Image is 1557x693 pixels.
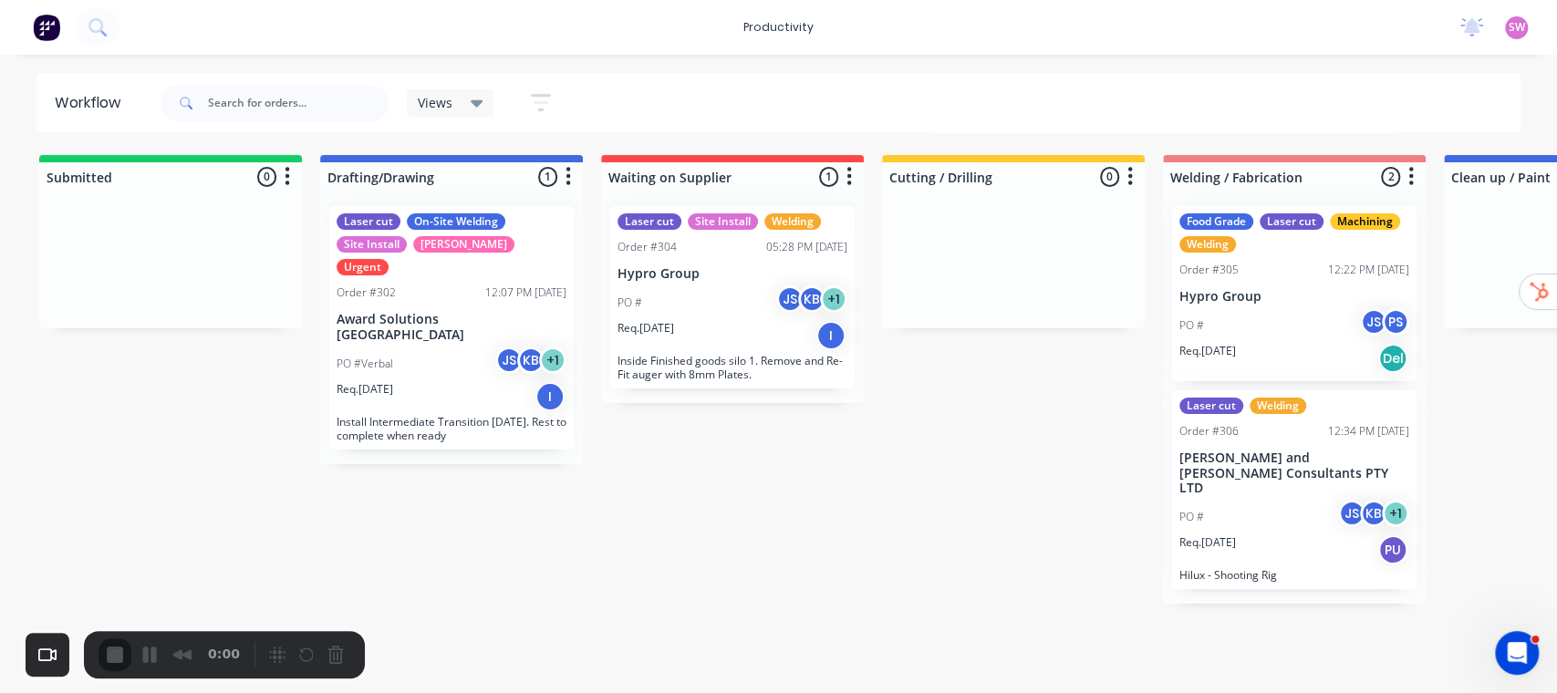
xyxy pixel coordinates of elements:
div: Food Grade [1179,213,1253,230]
div: JS [1360,308,1387,336]
div: Laser cutOn-Site WeldingSite Install[PERSON_NAME]UrgentOrder #30212:07 PM [DATE]Award Solutions [... [329,206,574,450]
p: [PERSON_NAME] and [PERSON_NAME] Consultants PTY LTD [1179,450,1409,496]
div: Workflow [55,92,130,114]
span: Views [418,93,452,112]
p: Award Solutions [GEOGRAPHIC_DATA] [337,312,566,343]
div: I [816,321,846,350]
div: Laser cutWeldingOrder #30612:34 PM [DATE][PERSON_NAME] and [PERSON_NAME] Consultants PTY LTDPO #J... [1172,390,1417,589]
div: + 1 [1382,500,1409,527]
div: I [535,382,565,411]
div: Order #305 [1179,262,1239,278]
div: Laser cut [618,213,681,230]
div: JS [1338,500,1365,527]
div: Laser cut [1179,398,1243,414]
p: PO # [1179,317,1204,334]
div: On-Site Welding [407,213,505,230]
span: SW [1509,19,1525,36]
p: Hypro Group [618,266,847,282]
div: 12:34 PM [DATE] [1328,423,1409,440]
div: Del [1378,344,1407,373]
div: 05:28 PM [DATE] [766,239,847,255]
div: Machining [1330,213,1400,230]
div: + 1 [539,346,566,374]
p: Req. [DATE] [337,381,393,398]
div: Laser cutSite InstallWeldingOrder #30405:28 PM [DATE]Hypro GroupPO #JSKB+1Req.[DATE]IInside Finis... [610,206,855,388]
div: KB [517,346,545,374]
p: Req. [DATE] [1179,343,1236,359]
div: PU [1378,535,1407,564]
p: Install Intermediate Transition [DATE]. Rest to complete when ready [337,415,566,442]
div: Order #304 [618,239,677,255]
div: JS [776,285,804,313]
div: Laser cut [1260,213,1323,230]
div: PS [1382,308,1409,336]
div: 12:07 PM [DATE] [485,284,566,301]
img: Factory [33,14,60,41]
div: Site Install [688,213,758,230]
p: Inside Finished goods silo 1. Remove and Re-Fit auger with 8mm Plates. [618,354,847,381]
p: Req. [DATE] [1179,534,1236,551]
div: Welding [764,213,821,230]
div: Welding [1250,398,1306,414]
div: JS [495,346,523,374]
p: Req. [DATE] [618,320,674,336]
div: Laser cut [337,213,400,230]
p: PO # [1179,509,1204,525]
input: Search for orders... [208,85,389,121]
div: KB [798,285,825,313]
p: Hypro Group [1179,289,1409,305]
p: PO #Verbal [337,356,393,372]
div: Order #306 [1179,423,1239,440]
div: 12:22 PM [DATE] [1328,262,1409,278]
div: Order #302 [337,284,396,301]
div: productivity [734,14,823,41]
div: KB [1360,500,1387,527]
div: Site Install [337,236,407,253]
div: Welding [1179,236,1236,253]
div: Urgent [337,259,389,275]
div: + 1 [820,285,847,313]
p: PO # [618,295,642,311]
p: Hilux - Shooting Rig [1179,568,1409,582]
div: [PERSON_NAME] [413,236,514,253]
iframe: Intercom live chat [1495,631,1539,675]
div: Food GradeLaser cutMachiningWeldingOrder #30512:22 PM [DATE]Hypro GroupPO #JSPSReq.[DATE]Del [1172,206,1417,381]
